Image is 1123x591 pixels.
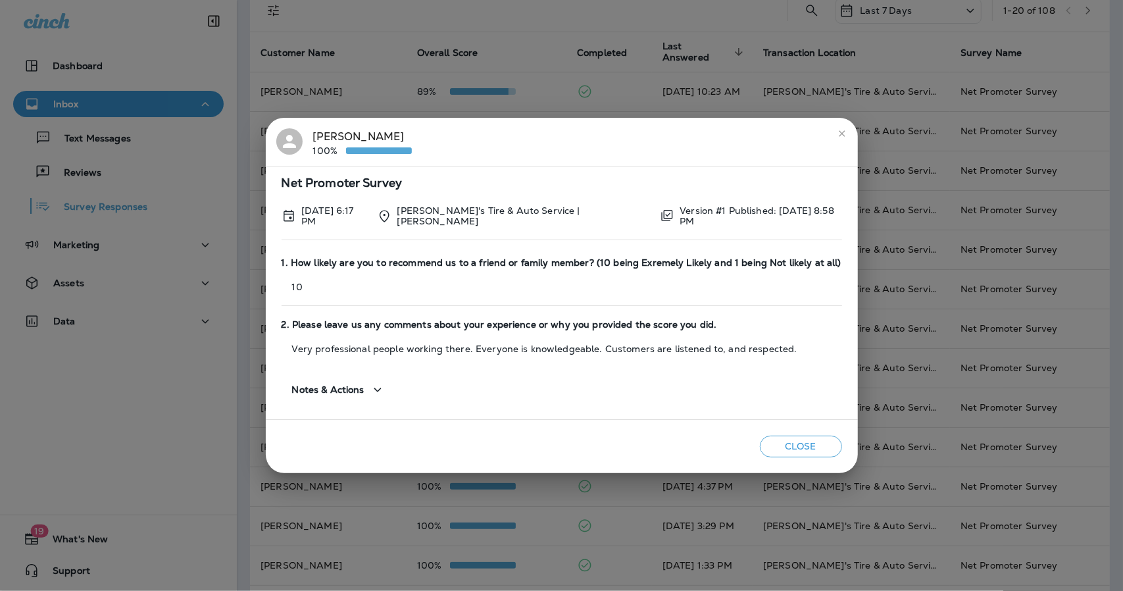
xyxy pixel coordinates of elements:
[301,205,366,226] p: Sep 25, 2025 6:17 PM
[282,257,842,269] span: 1. How likely are you to recommend us to a friend or family member? (10 being Exremely Likely and...
[292,384,364,396] span: Notes & Actions
[832,123,853,144] button: close
[313,145,346,156] p: 100%
[282,319,842,330] span: 2. Please leave us any comments about your experience or why you provided the score you did.
[282,371,396,409] button: Notes & Actions
[680,205,841,226] p: Version #1 Published: [DATE] 8:58 PM
[760,436,842,457] button: Close
[313,128,412,156] div: [PERSON_NAME]
[282,344,842,354] p: Very professional people working there. Everyone is knowledgeable. Customers are listened to, and...
[397,205,649,226] p: [PERSON_NAME]'s Tire & Auto Service | [PERSON_NAME]
[282,178,842,189] span: Net Promoter Survey
[282,282,842,292] p: 10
